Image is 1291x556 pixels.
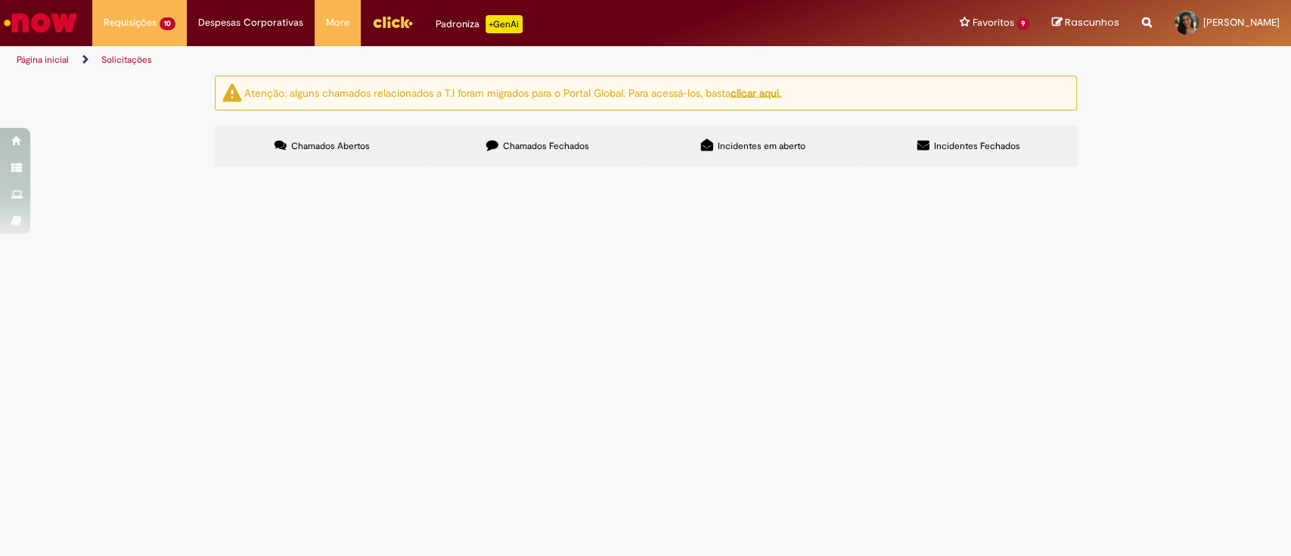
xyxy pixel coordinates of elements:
span: Rascunhos [1065,15,1119,30]
img: click_logo_yellow_360x200.png [372,11,413,33]
span: Requisições [104,15,157,30]
span: Incidentes em aberto [718,140,805,152]
span: Chamados Abertos [291,140,370,152]
ng-bind-html: Atenção: alguns chamados relacionados a T.I foram migrados para o Portal Global. Para acessá-los,... [244,85,781,99]
span: Favoritos [972,15,1013,30]
a: Página inicial [17,54,69,66]
span: Incidentes Fechados [934,140,1020,152]
span: 10 [160,17,175,30]
span: [PERSON_NAME] [1203,16,1280,29]
span: 9 [1016,17,1029,30]
span: Despesas Corporativas [198,15,303,30]
span: Chamados Fechados [503,140,589,152]
span: More [326,15,349,30]
p: +GenAi [486,15,523,33]
img: ServiceNow [2,8,79,38]
ul: Trilhas de página [11,46,849,74]
div: Padroniza [436,15,523,33]
a: clicar aqui. [731,85,781,99]
a: Solicitações [101,54,152,66]
a: Rascunhos [1052,16,1119,30]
